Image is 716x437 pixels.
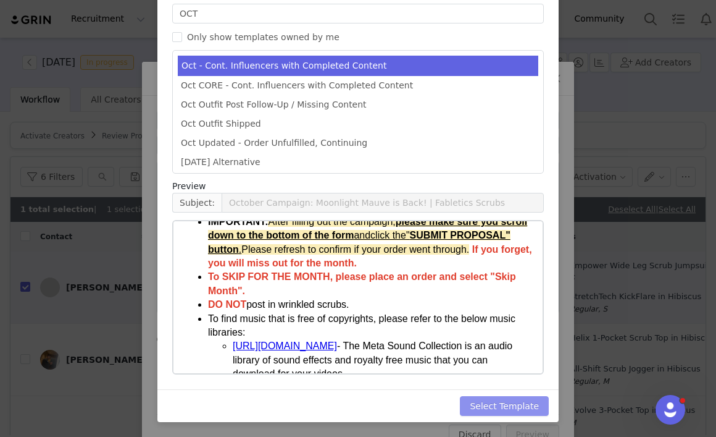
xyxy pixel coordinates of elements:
[35,50,343,74] strong: To SKIP FOR THE MONTH, please place an order and select "Skip Month".
[178,76,538,95] li: Oct CORE - Cont. Influencers with Completed Content
[197,9,233,19] u: click the
[59,119,339,158] span: - The Meta Sound Collection is an audio library of sound effects and royalty free music that you ...
[460,396,549,416] button: Select Template
[35,78,176,88] span: post in wrinkled scrubs.
[178,114,538,134] li: Oct Outfit Shipped
[172,4,544,23] input: Search templates ...
[178,56,538,76] li: Oct - Cont. Influencers with Completed Content
[35,91,359,174] li: To find music that is free of copyrights, please refer to the below music libraries:
[65,23,68,33] u: .
[173,221,543,373] iframe: Rich Text Area
[178,153,538,172] li: [DATE] Alternative
[178,95,538,114] li: Oct Outfit Post Follow-Up / Missing Content
[59,119,164,130] a: [URL][DOMAIN_NAME]
[172,180,206,193] span: Preview
[178,134,538,153] li: Oct Updated - Order Unfulfilled, Continuing
[10,10,390,23] body: Rich Text Area. Press ALT-0 for help.
[172,193,222,213] span: Subject:
[35,9,337,33] u: SUBMIT PROPOSAL" button
[35,78,73,88] span: DO NOT
[656,395,685,425] iframe: Intercom live chat
[182,32,344,42] span: Only show templates owned by me
[233,9,236,19] u: "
